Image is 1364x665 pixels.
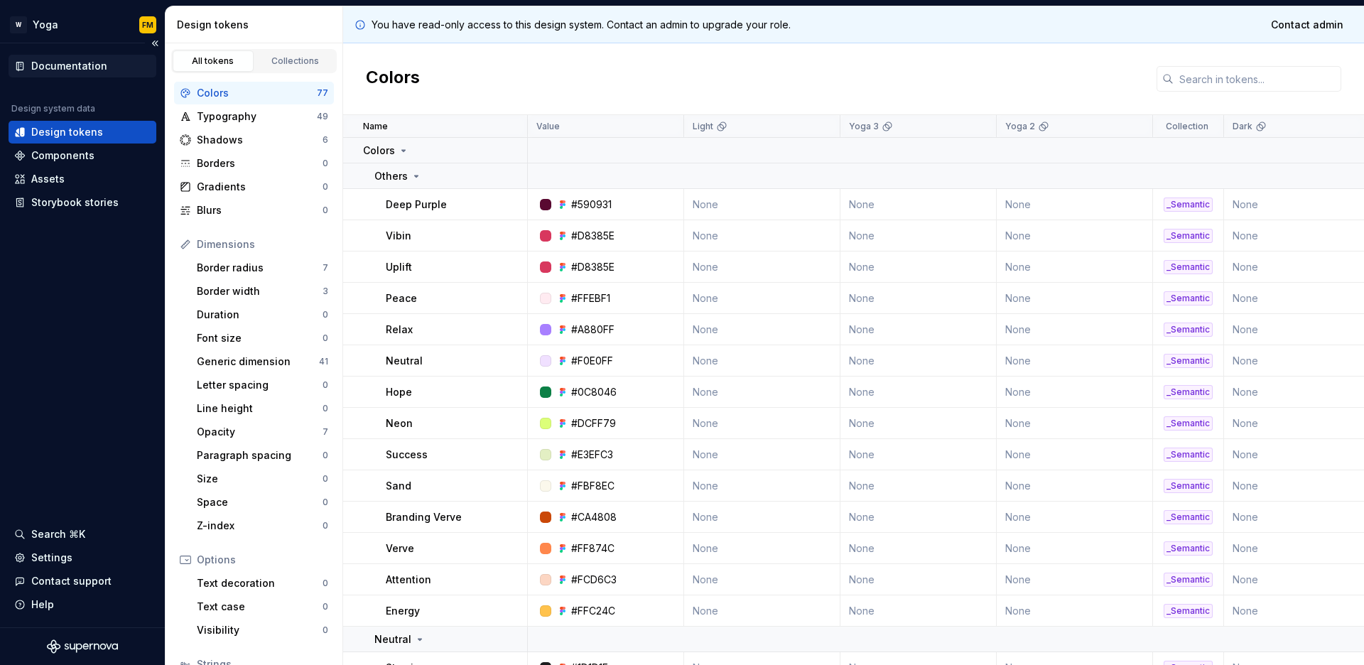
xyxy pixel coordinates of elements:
td: None [840,283,997,314]
div: Search ⌘K [31,527,85,541]
div: #E3EFC3 [571,448,613,462]
p: Uplift [386,260,412,274]
div: Design tokens [31,125,103,139]
div: Paragraph spacing [197,448,323,463]
button: WYogaFM [3,9,162,40]
div: Duration [197,308,323,322]
a: Border width3 [191,280,334,303]
td: None [997,283,1153,314]
a: Shadows6 [174,129,334,151]
div: 0 [323,625,328,636]
div: #D8385E [571,260,615,274]
div: _Semantic [1164,573,1213,587]
a: Blurs0 [174,199,334,222]
div: #FCD6C3 [571,573,617,587]
div: #A880FF [571,323,615,337]
div: 0 [323,601,328,612]
td: None [684,595,840,627]
td: None [997,533,1153,564]
div: _Semantic [1164,448,1213,462]
div: Text decoration [197,576,323,590]
div: 49 [317,111,328,122]
p: Yoga 2 [1005,121,1035,132]
span: Contact admin [1271,18,1343,32]
p: Hope [386,385,412,399]
div: #F0E0FF [571,354,613,368]
div: Design tokens [177,18,337,32]
div: W [10,16,27,33]
td: None [684,252,840,283]
p: Attention [386,573,431,587]
a: Components [9,144,156,167]
div: #FFEBF1 [571,291,610,306]
p: Collection [1166,121,1208,132]
td: None [684,189,840,220]
p: Verve [386,541,414,556]
div: #D8385E [571,229,615,243]
p: Neutral [374,632,411,647]
div: All tokens [178,55,249,67]
div: 0 [323,520,328,531]
a: Space0 [191,491,334,514]
p: Success [386,448,428,462]
button: Contact support [9,570,156,593]
td: None [997,377,1153,408]
div: _Semantic [1164,198,1213,212]
td: None [684,502,840,533]
div: _Semantic [1164,385,1213,399]
td: None [684,283,840,314]
div: Font size [197,331,323,345]
div: Blurs [197,203,323,217]
td: None [840,502,997,533]
div: Z-index [197,519,323,533]
div: #0C8046 [571,385,617,399]
td: None [684,220,840,252]
p: Light [693,121,713,132]
div: Collections [260,55,331,67]
a: Typography49 [174,105,334,128]
td: None [840,377,997,408]
td: None [840,408,997,439]
div: _Semantic [1164,229,1213,243]
a: Supernova Logo [47,639,118,654]
td: None [684,470,840,502]
div: Space [197,495,323,509]
td: None [684,377,840,408]
div: _Semantic [1164,260,1213,274]
td: None [684,533,840,564]
button: Help [9,593,156,616]
td: None [997,470,1153,502]
a: Letter spacing0 [191,374,334,396]
td: None [997,564,1153,595]
a: Text decoration0 [191,572,334,595]
p: Vibin [386,229,411,243]
div: #CA4808 [571,510,617,524]
td: None [840,314,997,345]
a: Borders0 [174,152,334,175]
button: Search ⌘K [9,523,156,546]
p: Peace [386,291,417,306]
td: None [997,189,1153,220]
td: None [840,252,997,283]
div: 7 [323,262,328,274]
div: Line height [197,401,323,416]
td: None [684,439,840,470]
div: _Semantic [1164,354,1213,368]
div: _Semantic [1164,510,1213,524]
a: Settings [9,546,156,569]
div: _Semantic [1164,291,1213,306]
div: Generic dimension [197,355,319,369]
div: Borders [197,156,323,171]
a: Assets [9,168,156,190]
td: None [997,502,1153,533]
p: Neutral [386,354,423,368]
td: None [997,220,1153,252]
a: Z-index0 [191,514,334,537]
div: Contact support [31,574,112,588]
div: #FF874C [571,541,615,556]
a: Opacity7 [191,421,334,443]
a: Documentation [9,55,156,77]
div: 0 [323,578,328,589]
div: _Semantic [1164,541,1213,556]
div: Colors [197,86,317,100]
